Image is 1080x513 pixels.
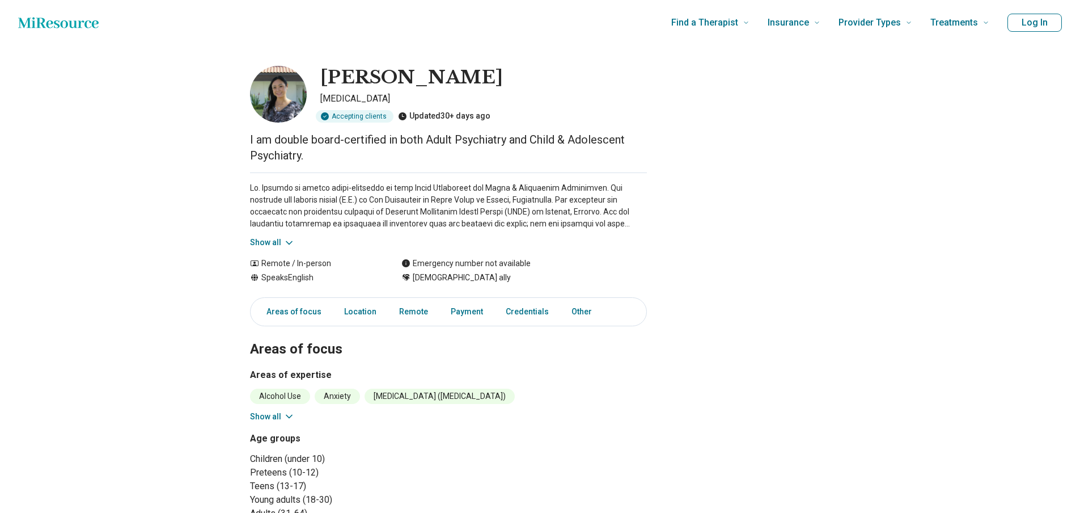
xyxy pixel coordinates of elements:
[250,493,444,507] li: Young adults (18-30)
[253,300,328,323] a: Areas of focus
[401,258,531,270] div: Emergency number not available
[250,389,310,404] li: Alcohol Use
[768,15,809,31] span: Insurance
[320,92,647,106] p: [MEDICAL_DATA]
[398,110,490,123] div: Updated 30+ days ago
[320,66,503,90] h1: [PERSON_NAME]
[250,182,647,230] p: Lo. Ipsumdo si ametco adipi-elitseddo ei temp Incid Utlaboreet dol Magna & Aliquaenim Adminimven....
[499,300,556,323] a: Credentials
[250,66,307,123] img: Melissa Ramirez, Psychiatrist
[250,466,444,480] li: Preteens (10-12)
[316,110,393,123] div: Accepting clients
[337,300,383,323] a: Location
[250,237,295,249] button: Show all
[392,300,435,323] a: Remote
[250,272,379,284] div: Speaks English
[838,15,901,31] span: Provider Types
[250,480,444,493] li: Teens (13-17)
[18,11,99,34] a: Home page
[671,15,738,31] span: Find a Therapist
[315,389,360,404] li: Anxiety
[250,258,379,270] div: Remote / In-person
[365,389,515,404] li: [MEDICAL_DATA] ([MEDICAL_DATA])
[250,411,295,423] button: Show all
[444,300,490,323] a: Payment
[250,313,647,359] h2: Areas of focus
[250,432,444,445] h3: Age groups
[930,15,978,31] span: Treatments
[250,452,444,466] li: Children (under 10)
[413,272,511,284] span: [DEMOGRAPHIC_DATA] ally
[250,132,647,163] p: I am double board-certified in both Adult Psychiatry and Child & Adolescent Psychiatry.
[250,368,647,382] h3: Areas of expertise
[565,300,605,323] a: Other
[1007,14,1062,32] button: Log In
